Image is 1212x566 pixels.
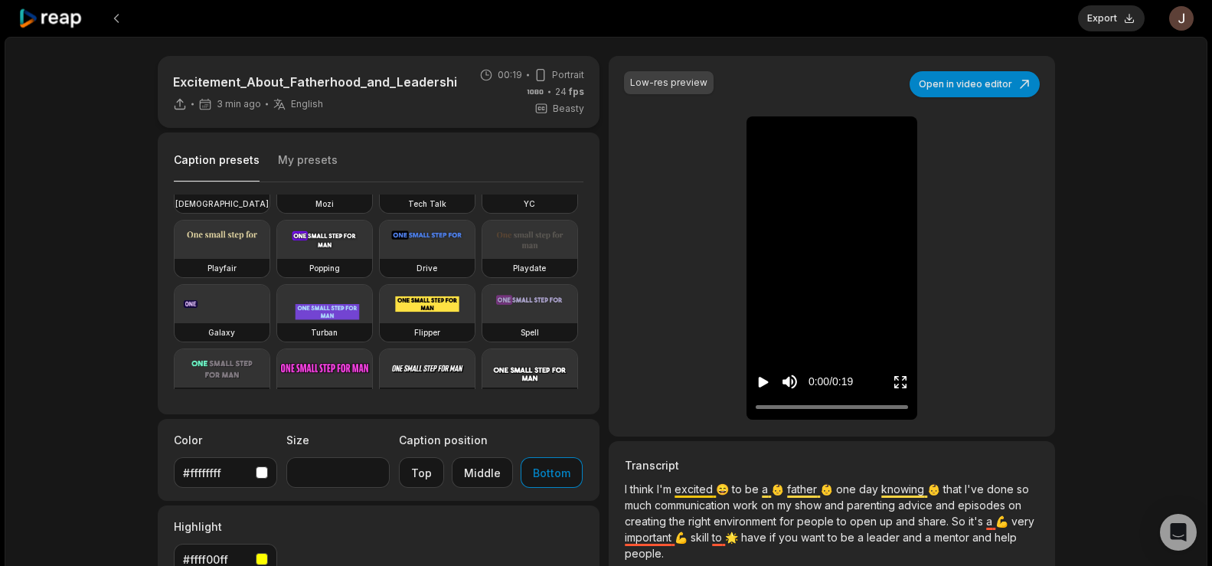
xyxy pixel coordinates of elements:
span: 24 [555,85,584,99]
span: environment [714,515,779,528]
span: think [630,483,657,496]
span: and [896,515,918,528]
h3: Flipper [414,326,440,339]
span: if [769,531,779,544]
button: Bottom [521,457,583,488]
span: to [712,531,725,544]
span: and [936,499,958,512]
span: leader [867,531,903,544]
span: it's [969,515,986,528]
span: father [787,483,820,496]
span: one [836,483,859,496]
span: much [625,499,655,512]
span: I'm [657,483,675,496]
h3: Galaxy [208,326,235,339]
h3: Drive [417,262,437,274]
span: Beasty [553,102,584,116]
h3: Playfair [207,262,237,274]
span: right [688,515,714,528]
h3: Playdate [513,262,546,274]
button: My presets [278,152,338,182]
span: knowing [881,483,927,496]
span: a [986,515,995,528]
span: and [972,531,995,544]
span: communication [655,499,733,512]
span: be [841,531,858,544]
span: advice [898,499,936,512]
label: Size [286,432,390,448]
h3: Spell [521,326,539,339]
span: show [795,499,825,512]
span: to [828,531,841,544]
button: Open in video editor [910,71,1040,97]
span: be [745,483,762,496]
span: I [625,483,630,496]
span: to [837,515,850,528]
span: want [801,531,828,544]
span: open [850,515,880,528]
button: #ffffffff [174,457,277,488]
span: my [777,499,795,512]
button: Top [399,457,444,488]
span: that [943,483,965,496]
span: a [858,531,867,544]
span: and [903,531,925,544]
span: the [669,515,688,528]
span: and [825,499,847,512]
span: parenting [847,499,898,512]
span: I've [965,483,987,496]
span: on [761,499,777,512]
div: #ffffffff [183,465,250,481]
p: Excitement_About_Fatherhood_and_Leadership [173,73,457,91]
span: day [859,483,881,496]
span: Portrait [552,68,584,82]
h3: YC [524,198,535,210]
span: fps [569,86,584,97]
span: done [987,483,1017,496]
span: up [880,515,896,528]
label: Color [174,432,277,448]
span: mentor [934,531,972,544]
span: excited [675,483,716,496]
h3: Popping [309,262,340,274]
h3: Mozi [315,198,334,210]
span: important [625,531,675,544]
span: people. [625,547,664,560]
button: Middle [452,457,513,488]
div: Open Intercom Messenger [1160,514,1197,551]
h3: Tech Talk [408,198,446,210]
span: you [779,531,801,544]
div: Low-res preview [630,76,707,90]
span: 3 min ago [217,98,261,110]
label: Highlight [174,519,277,535]
span: very [1011,515,1034,528]
button: Caption presets [174,152,260,182]
div: 0:00 / 0:19 [809,374,853,390]
label: Caption position [399,432,583,448]
button: Export [1078,5,1145,31]
span: episodes [958,499,1008,512]
h3: Transcript [625,457,1038,473]
span: to [732,483,745,496]
span: a [925,531,934,544]
span: help [995,531,1017,544]
span: English [291,98,323,110]
button: Enter Fullscreen [893,368,908,396]
span: 00:19 [498,68,522,82]
button: Mute sound [780,372,799,391]
span: have [741,531,769,544]
h3: [DEMOGRAPHIC_DATA] [175,198,269,210]
h3: Turban [311,326,338,339]
span: so [1017,483,1029,496]
span: people [797,515,837,528]
span: So [952,515,969,528]
span: a [762,483,771,496]
span: on [1008,499,1021,512]
button: Play video [756,368,771,396]
span: skill [691,531,712,544]
span: for [779,515,797,528]
span: share. [918,515,952,528]
span: work [733,499,761,512]
span: creating [625,515,669,528]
